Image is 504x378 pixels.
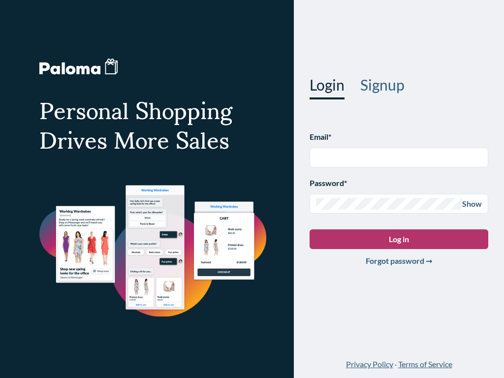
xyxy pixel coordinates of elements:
[294,358,504,378] div: ·
[462,198,482,210] h3: Show
[310,131,488,143] h3: Email *
[39,94,266,123] div: Personal Shopping
[310,229,488,249] button: Log in
[398,359,452,369] a: Terms of Service
[346,359,393,369] a: Privacy Policy
[360,76,405,94] button: Signup
[366,256,432,265] a: Forgot password →
[310,76,345,94] button: Login
[39,59,118,75] img: Paloma Logo
[39,123,266,153] div: Drives More Sales
[310,177,488,189] h3: Password *
[39,184,266,317] img: image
